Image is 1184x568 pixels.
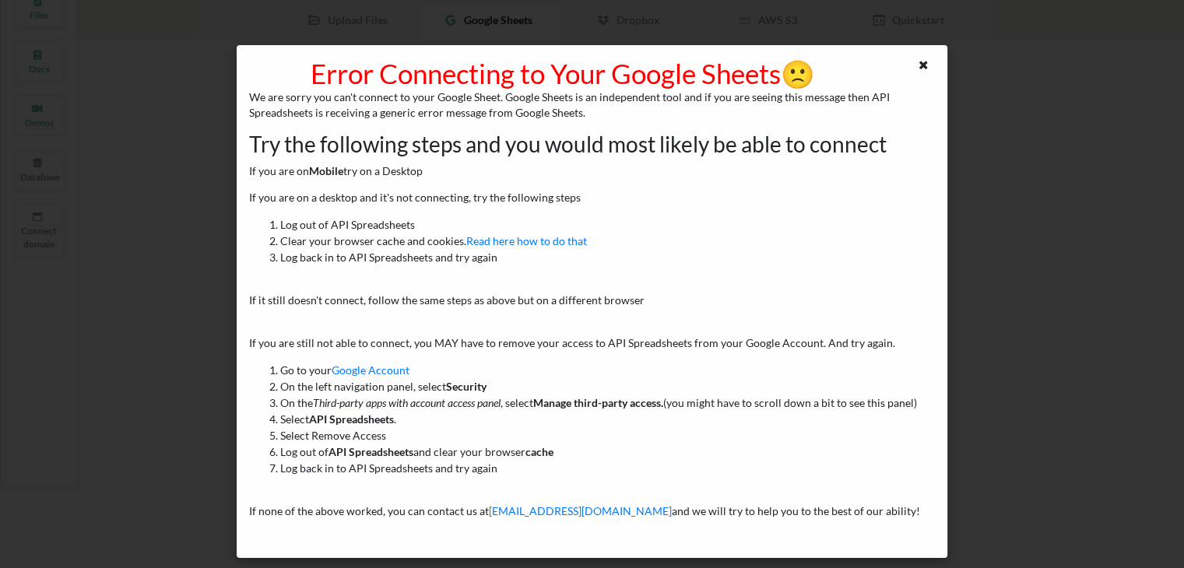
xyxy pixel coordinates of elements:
li: Go to your [280,362,935,378]
a: Read here how to do that [466,234,587,247]
h2: Try the following steps and you would most likely be able to connect [249,131,935,158]
span: sad-emoji [781,57,815,89]
li: On the left navigation panel, select [280,378,935,394]
li: Log back in to API Spreadsheets and try again [280,460,935,476]
b: Mobile [309,164,343,177]
p: If you are still not able to connect, you MAY have to remove your access to API Spreadsheets from... [249,335,935,351]
a: [EMAIL_ADDRESS][DOMAIN_NAME] [489,504,672,517]
b: Manage third-party access. [533,396,663,409]
li: On the , select (you might have to scroll down a bit to see this panel) [280,394,935,411]
p: If none of the above worked, you can contact us at and we will try to help you to the best of our... [249,503,935,519]
p: If you are on try on a Desktop [249,163,935,179]
p: If you are on a desktop and it's not connecting, try the following steps [249,190,935,205]
li: Clear your browser cache and cookies. [280,233,935,249]
p: We are sorry you can't connect to your Google Sheet. Google Sheets is an independent tool and if ... [249,89,935,121]
li: Select . [280,411,935,427]
li: Select Remove Access [280,427,935,444]
li: Log out of and clear your browser [280,444,935,460]
b: cache [525,445,553,458]
i: Third-party apps with account access panel [313,396,501,409]
p: If it still doesn't connect, follow the same steps as above but on a different browser [249,293,935,308]
b: API Spreadsheets [309,412,394,426]
b: API Spreadsheets [328,445,413,458]
li: Log out of API Spreadsheets [280,216,935,233]
h1: Error Connecting to Your Google Sheets [249,57,876,89]
a: Google Account [332,363,409,377]
li: Log back in to API Spreadsheets and try again [280,249,935,265]
b: Security [446,380,487,393]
